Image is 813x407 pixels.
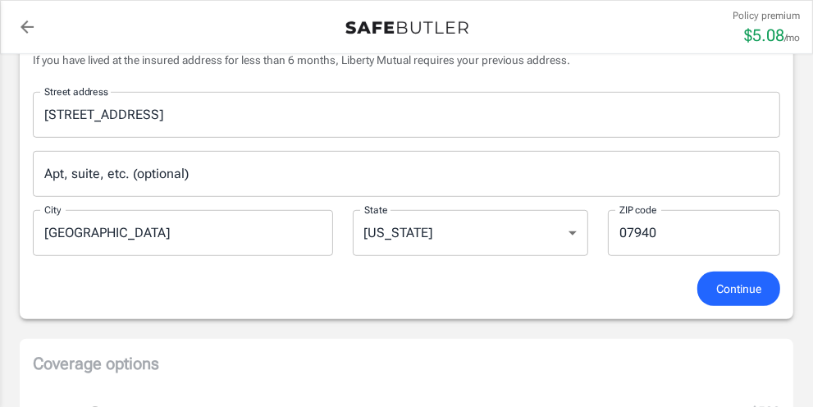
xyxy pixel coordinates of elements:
img: Back to quotes [345,21,468,34]
label: City [44,203,61,217]
p: If you have lived at the insured address for less than 6 months, Liberty Mutual requires your pre... [33,52,780,68]
button: Continue [697,272,780,307]
p: Policy premium [733,8,800,23]
span: $ 5.08 [744,25,784,45]
a: back to quotes [11,11,43,43]
label: ZIP code [619,203,657,217]
span: Continue [716,279,761,300]
p: /mo [784,30,800,45]
label: State [364,203,388,217]
label: Street address [44,85,108,98]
